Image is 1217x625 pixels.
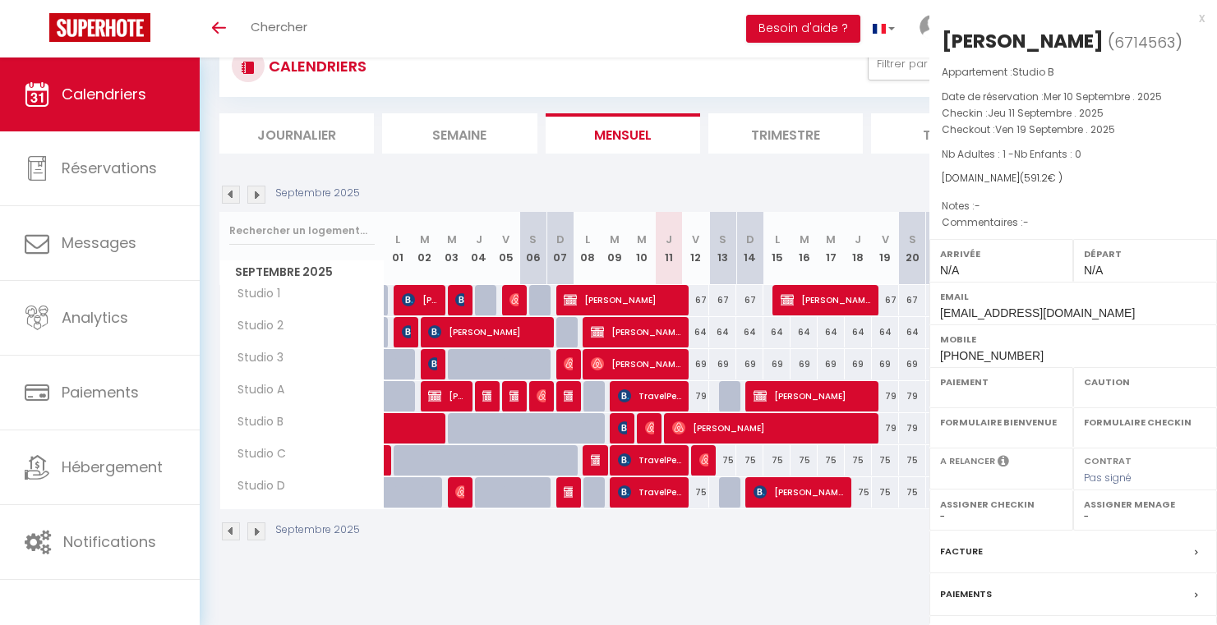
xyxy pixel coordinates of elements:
[1012,65,1054,79] span: Studio B
[940,496,1063,512] label: Assigner Checkin
[942,89,1205,105] p: Date de réservation :
[998,454,1009,472] i: Sélectionner OUI si vous souhaiter envoyer les séquences de messages post-checkout
[940,543,983,560] label: Facture
[942,64,1205,80] p: Appartement :
[1024,171,1048,185] span: 591.2
[940,414,1063,430] label: Formulaire Bienvenue
[13,7,62,56] button: Ouvrir le widget de chat LiveChat
[1084,454,1132,465] label: Contrat
[1108,30,1182,53] span: ( )
[940,331,1206,347] label: Mobile
[929,8,1205,28] div: x
[1020,171,1063,185] span: ( € )
[1023,215,1029,229] span: -
[1114,32,1175,53] span: 6714563
[940,246,1063,262] label: Arrivée
[1084,264,1103,277] span: N/A
[988,106,1104,120] span: Jeu 11 Septembre . 2025
[975,199,980,213] span: -
[1084,414,1206,430] label: Formulaire Checkin
[1084,496,1206,512] label: Assigner Menage
[940,306,1135,319] span: [EMAIL_ADDRESS][DOMAIN_NAME]
[1084,471,1132,485] span: Pas signé
[940,264,959,277] span: N/A
[942,122,1205,138] p: Checkout :
[942,147,1081,161] span: Nb Adultes : 1 -
[995,122,1115,136] span: Ven 19 Septembre . 2025
[940,288,1206,305] label: Email
[942,28,1104,54] div: [PERSON_NAME]
[1084,246,1206,262] label: Départ
[940,454,995,468] label: A relancer
[940,349,1044,362] span: [PHONE_NUMBER]
[942,214,1205,231] p: Commentaires :
[942,198,1205,214] p: Notes :
[940,586,992,603] label: Paiements
[1014,147,1081,161] span: Nb Enfants : 0
[1147,551,1205,613] iframe: Chat
[942,105,1205,122] p: Checkin :
[1084,374,1206,390] label: Caution
[940,374,1063,390] label: Paiement
[942,171,1205,186] div: [DOMAIN_NAME]
[1044,90,1162,103] span: Mer 10 Septembre . 2025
